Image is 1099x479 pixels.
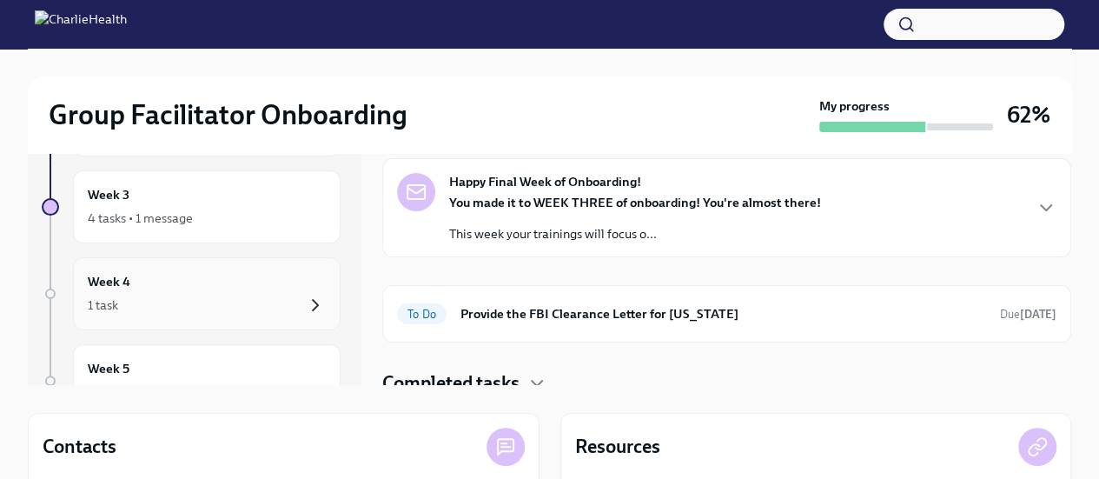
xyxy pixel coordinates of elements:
strong: You made it to WEEK THREE of onboarding! You're almost there! [449,195,821,210]
a: Week 41 task [42,257,341,330]
a: Week 51 task [42,344,341,417]
strong: [DATE] [1020,308,1056,321]
h6: Week 5 [88,359,129,378]
h4: Resources [575,434,660,460]
strong: Happy Final Week of Onboarding! [449,173,641,190]
p: This week your trainings will focus o... [449,225,821,243]
strong: My progress [819,97,890,115]
div: Completed tasks [382,370,1071,396]
h3: 62% [1007,99,1050,130]
span: September 23rd, 2025 10:00 [1000,306,1056,323]
h6: Week 3 [88,185,129,204]
img: CharlieHealth [35,10,127,38]
span: Due [1000,308,1056,321]
h4: Contacts [43,434,116,460]
span: To Do [397,308,447,321]
h2: Group Facilitator Onboarding [49,97,407,132]
div: 1 task [88,383,118,401]
div: 4 tasks • 1 message [88,210,193,227]
h4: Completed tasks [382,370,520,396]
h6: Week 4 [88,272,130,291]
a: Week 34 tasks • 1 message [42,170,341,243]
div: 1 task [88,296,118,314]
h6: Provide the FBI Clearance Letter for [US_STATE] [460,304,986,323]
a: To DoProvide the FBI Clearance Letter for [US_STATE]Due[DATE] [397,300,1056,328]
